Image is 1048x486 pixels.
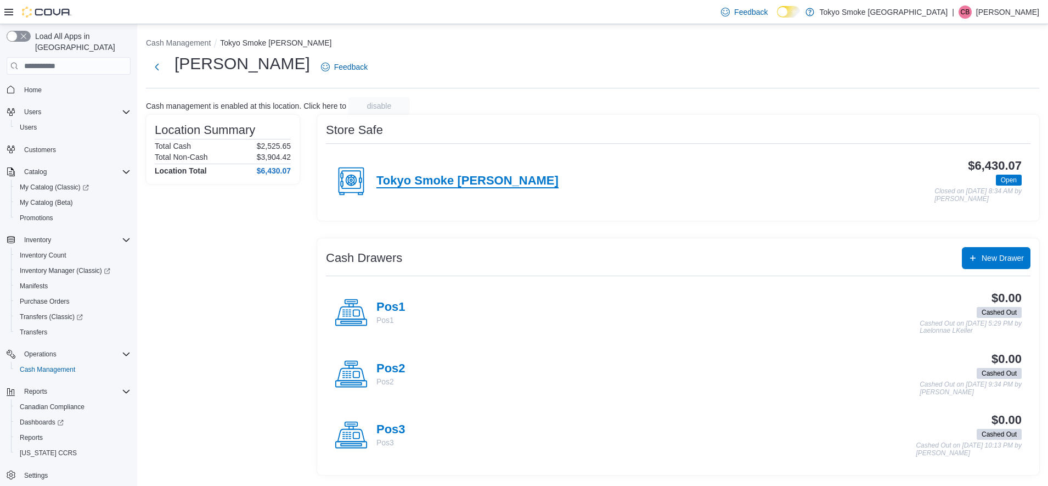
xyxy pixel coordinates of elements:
[2,164,135,180] button: Catalog
[15,264,131,277] span: Inventory Manager (Classic)
[15,431,47,444] a: Reports
[15,280,131,293] span: Manifests
[820,5,948,19] p: Tokyo Smoke [GEOGRAPHIC_DATA]
[20,348,61,361] button: Operations
[20,418,64,427] span: Dashboards
[20,385,131,398] span: Reports
[996,175,1022,186] span: Open
[376,300,405,315] h4: Pos1
[15,249,131,262] span: Inventory Count
[15,196,77,209] a: My Catalog (Beta)
[959,5,972,19] div: Carol Burney
[11,325,135,340] button: Transfers
[15,181,93,194] a: My Catalog (Classic)
[2,384,135,399] button: Reports
[15,249,71,262] a: Inventory Count
[20,143,131,157] span: Customers
[348,97,410,115] button: disable
[146,37,1039,51] nav: An example of EuiBreadcrumbs
[20,83,46,97] a: Home
[174,53,310,75] h1: [PERSON_NAME]
[15,196,131,209] span: My Catalog (Beta)
[326,252,402,265] h3: Cash Drawers
[24,86,42,94] span: Home
[982,429,1017,439] span: Cashed Out
[11,399,135,415] button: Canadian Compliance
[11,248,135,263] button: Inventory Count
[968,159,1022,172] h3: $6,430.07
[146,38,211,47] button: Cash Management
[11,445,135,461] button: [US_STATE] CCRS
[15,363,131,376] span: Cash Management
[376,362,405,376] h4: Pos2
[15,446,81,460] a: [US_STATE] CCRS
[155,153,208,161] h6: Total Non-Cash
[20,233,55,247] button: Inventory
[982,368,1017,378] span: Cashed Out
[24,471,48,480] span: Settings
[991,414,1022,427] h3: $0.00
[20,105,131,119] span: Users
[24,146,56,154] span: Customers
[977,307,1022,318] span: Cashed Out
[367,100,391,111] span: disable
[2,467,135,483] button: Settings
[376,423,405,437] h4: Pos3
[15,416,131,429] span: Dashboards
[20,365,75,374] span: Cash Management
[952,5,954,19] p: |
[991,353,1022,366] h3: $0.00
[20,183,89,192] span: My Catalog (Classic)
[15,121,131,134] span: Users
[20,251,66,260] span: Inventory Count
[717,1,772,23] a: Feedback
[20,469,52,482] a: Settings
[777,6,800,18] input: Dark Mode
[376,437,405,448] p: Pos3
[920,381,1022,396] p: Cashed Out on [DATE] 9:34 PM by [PERSON_NAME]
[920,320,1022,335] p: Cashed Out on [DATE] 5:29 PM by Laelonnae LKeller
[20,385,52,398] button: Reports
[15,400,89,414] a: Canadian Compliance
[334,62,368,72] span: Feedback
[20,165,131,178] span: Catalog
[15,211,58,225] a: Promotions
[2,142,135,158] button: Customers
[2,104,135,120] button: Users
[991,292,1022,305] h3: $0.00
[20,297,70,306] span: Purchase Orders
[155,166,207,175] h4: Location Total
[24,108,41,116] span: Users
[20,449,77,457] span: [US_STATE] CCRS
[15,431,131,444] span: Reports
[11,294,135,309] button: Purchase Orders
[977,368,1022,379] span: Cashed Out
[2,232,135,248] button: Inventory
[982,308,1017,317] span: Cashed Out
[20,468,131,482] span: Settings
[146,102,346,110] p: Cash management is enabled at this location. Click here to
[24,236,51,244] span: Inventory
[15,310,87,323] a: Transfers (Classic)
[15,363,80,376] a: Cash Management
[20,143,60,157] a: Customers
[1001,175,1017,185] span: Open
[155,124,255,137] h3: Location Summary
[24,387,47,396] span: Reports
[155,142,191,150] h6: Total Cash
[20,312,83,321] span: Transfers (Classic)
[24,167,47,176] span: Catalog
[11,195,135,210] button: My Catalog (Beta)
[916,442,1022,457] p: Cashed Out on [DATE] 10:13 PM by [PERSON_NAME]
[15,264,115,277] a: Inventory Manager (Classic)
[734,7,768,18] span: Feedback
[11,362,135,377] button: Cash Management
[15,211,131,225] span: Promotions
[220,38,331,47] button: Tokyo Smoke [PERSON_NAME]
[982,253,1024,264] span: New Drawer
[962,247,1030,269] button: New Drawer
[20,123,37,132] span: Users
[31,31,131,53] span: Load All Apps in [GEOGRAPHIC_DATA]
[24,350,57,359] span: Operations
